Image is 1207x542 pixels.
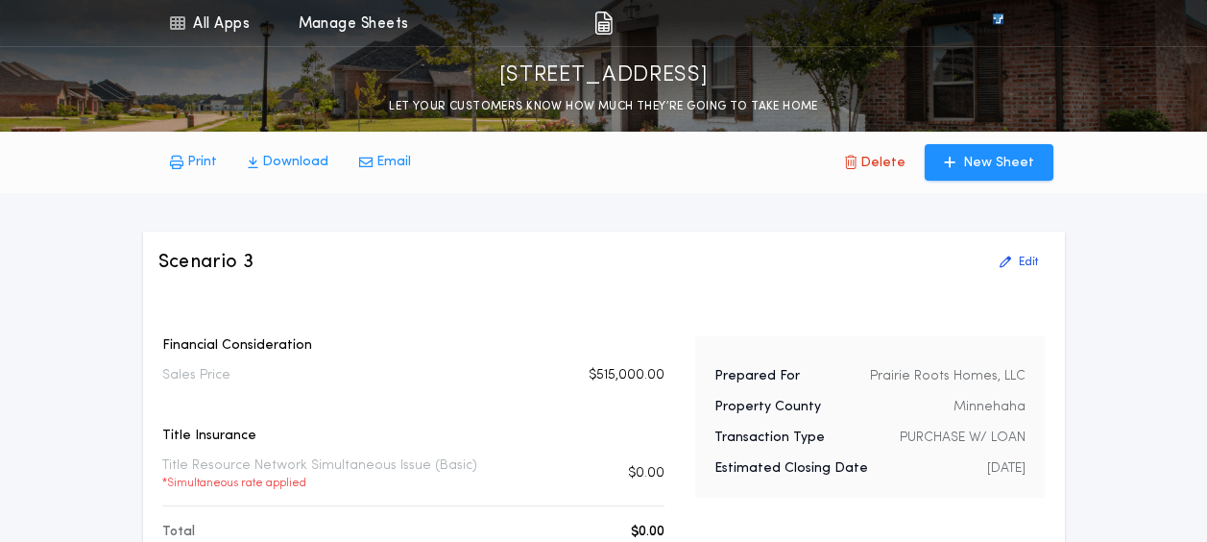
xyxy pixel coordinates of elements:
[628,464,664,483] p: $0.00
[162,427,664,446] p: Title Insurance
[262,153,328,172] p: Download
[925,144,1053,181] button: New Sheet
[232,145,344,180] button: Download
[714,367,800,386] p: Prepared For
[162,336,664,356] p: Financial Consideration
[499,61,709,91] p: [STREET_ADDRESS]
[830,144,921,181] button: Delete
[714,398,821,417] p: Property County
[594,12,613,35] img: img
[589,366,664,385] p: $515,000.00
[963,154,1034,173] p: New Sheet
[870,367,1026,386] p: Prairie Roots Homes, LLC
[860,154,905,173] p: Delete
[155,145,232,180] button: Print
[162,476,477,491] p: * Simultaneous rate applied
[900,429,1026,448] p: PURCHASE W/ LOAN
[162,366,230,385] p: Sales Price
[389,97,818,116] p: LET YOUR CUSTOMERS KNOW HOW MUCH THEY’RE GOING TO TAKE HOME
[187,153,217,172] p: Print
[344,145,426,180] button: Email
[1019,255,1038,270] p: Edit
[714,429,825,448] p: Transaction Type
[158,249,254,276] h3: Scenario 3
[988,247,1050,278] button: Edit
[954,398,1026,417] p: Minnehaha
[162,456,477,491] p: Title Resource Network Simultaneous Issue (Basic)
[376,153,411,172] p: Email
[631,523,664,542] p: $0.00
[957,13,1038,33] img: vs-icon
[714,459,868,479] p: Estimated Closing Date
[987,459,1026,479] p: [DATE]
[162,523,195,542] p: Total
